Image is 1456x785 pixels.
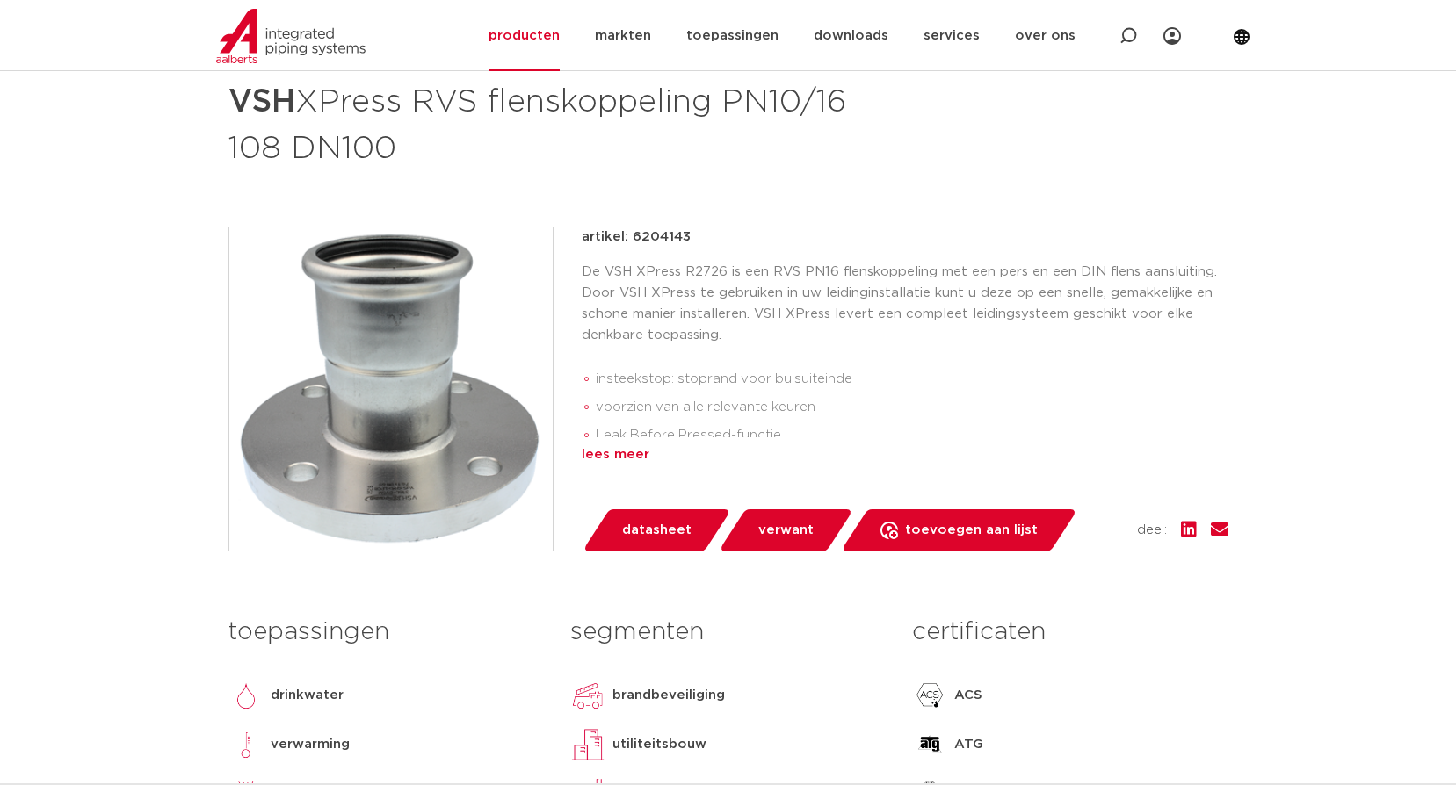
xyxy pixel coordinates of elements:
img: brandbeveiliging [570,678,605,713]
p: utiliteitsbouw [612,734,706,755]
li: Leak Before Pressed-functie [596,421,1228,450]
span: verwant [758,516,814,544]
h3: segmenten [570,615,886,650]
img: utiliteitsbouw [570,727,605,762]
a: verwant [718,509,853,551]
h1: XPress RVS flenskoppeling PN10/16 108 DN100 [228,76,888,170]
img: ACS [912,678,947,713]
img: ATG [912,727,947,762]
span: datasheet [622,516,692,544]
p: drinkwater [271,685,344,706]
a: datasheet [582,509,731,551]
h3: certificaten [912,615,1228,650]
p: artikel: 6204143 [582,227,691,248]
p: ACS [954,685,982,706]
p: brandbeveiliging [612,685,725,706]
img: verwarming [228,727,264,762]
span: deel: [1137,520,1167,541]
div: lees meer [582,444,1228,465]
h3: toepassingen [228,615,544,650]
span: toevoegen aan lijst [905,516,1038,544]
strong: VSH [228,86,295,118]
p: De VSH XPress R2726 is een RVS PN16 flenskoppeling met een pers en een DIN flens aansluiting. Doo... [582,262,1228,346]
img: drinkwater [228,678,264,713]
p: verwarming [271,734,350,755]
p: ATG [954,734,983,755]
li: insteekstop: stoprand voor buisuiteinde [596,365,1228,393]
li: voorzien van alle relevante keuren [596,393,1228,421]
img: Product Image for VSH XPress RVS flenskoppeling PN10/16 108 DN100 [229,227,553,551]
